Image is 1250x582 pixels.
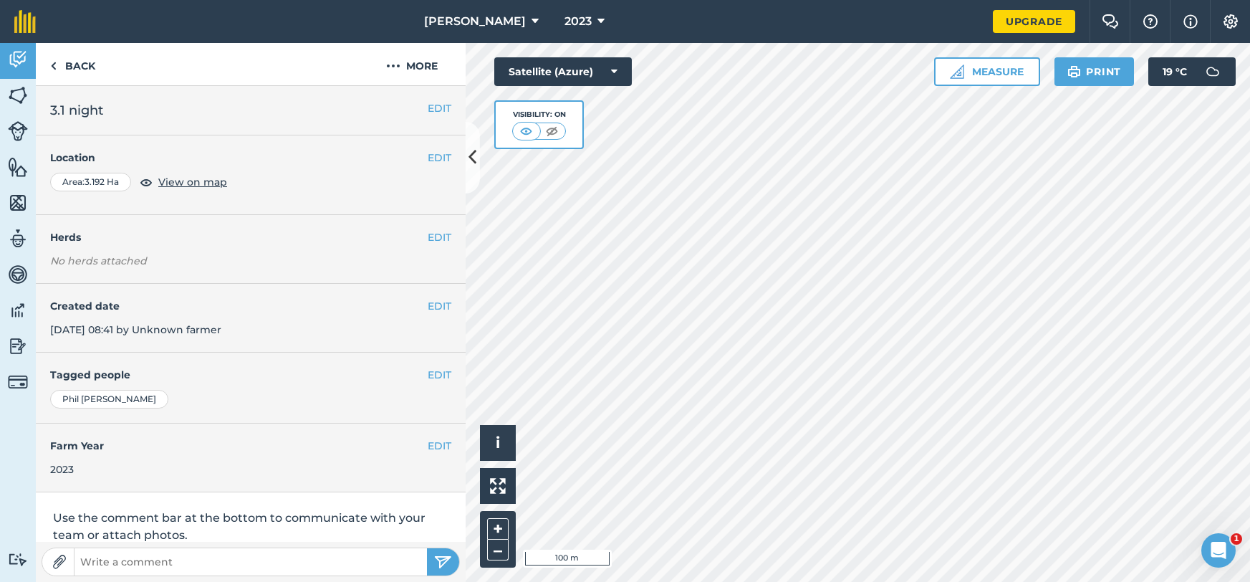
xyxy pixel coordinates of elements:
img: svg+xml;base64,PD94bWwgdmVyc2lvbj0iMS4wIiBlbmNvZGluZz0idXRmLTgiPz4KPCEtLSBHZW5lcmF0b3I6IEFkb2JlIE... [8,553,28,566]
img: svg+xml;base64,PHN2ZyB4bWxucz0iaHR0cDovL3d3dy53My5vcmcvMjAwMC9zdmciIHdpZHRoPSI5IiBoZWlnaHQ9IjI0Ii... [50,57,57,75]
div: Phil [PERSON_NAME] [50,390,168,409]
button: More [358,43,466,85]
button: EDIT [428,229,451,245]
img: A cog icon [1222,14,1239,29]
img: svg+xml;base64,PD94bWwgdmVyc2lvbj0iMS4wIiBlbmNvZGluZz0idXRmLTgiPz4KPCEtLSBHZW5lcmF0b3I6IEFkb2JlIE... [8,372,28,392]
h4: Farm Year [50,438,451,454]
img: svg+xml;base64,PHN2ZyB4bWxucz0iaHR0cDovL3d3dy53My5vcmcvMjAwMC9zdmciIHdpZHRoPSIxOSIgaGVpZ2h0PSIyNC... [1067,63,1081,80]
h2: 3.1 night [50,100,451,120]
img: svg+xml;base64,PD94bWwgdmVyc2lvbj0iMS4wIiBlbmNvZGluZz0idXRmLTgiPz4KPCEtLSBHZW5lcmF0b3I6IEFkb2JlIE... [8,335,28,357]
div: Area : 3.192 Ha [50,173,131,191]
button: View on map [140,173,227,191]
a: Back [36,43,110,85]
span: 19 ° C [1163,57,1187,86]
em: No herds attached [50,253,466,269]
img: svg+xml;base64,PHN2ZyB4bWxucz0iaHR0cDovL3d3dy53My5vcmcvMjAwMC9zdmciIHdpZHRoPSI1NiIgaGVpZ2h0PSI2MC... [8,192,28,214]
h4: Location [50,150,451,166]
button: EDIT [428,100,451,116]
img: svg+xml;base64,PD94bWwgdmVyc2lvbj0iMS4wIiBlbmNvZGluZz0idXRmLTgiPz4KPCEtLSBHZW5lcmF0b3I6IEFkb2JlIE... [8,121,28,141]
img: svg+xml;base64,PD94bWwgdmVyc2lvbj0iMS4wIiBlbmNvZGluZz0idXRmLTgiPz4KPCEtLSBHZW5lcmF0b3I6IEFkb2JlIE... [8,49,28,70]
span: i [496,434,500,452]
img: A question mark icon [1142,14,1159,29]
a: Upgrade [993,10,1075,33]
span: [PERSON_NAME] [424,13,526,30]
button: 19 °C [1148,57,1236,86]
div: Visibility: On [512,109,567,120]
button: EDIT [428,298,451,314]
button: i [480,425,516,461]
img: svg+xml;base64,PHN2ZyB4bWxucz0iaHR0cDovL3d3dy53My5vcmcvMjAwMC9zdmciIHdpZHRoPSI1MCIgaGVpZ2h0PSI0MC... [517,124,535,138]
div: [DATE] 08:41 by Unknown farmer [36,284,466,353]
button: Print [1054,57,1135,86]
div: 2023 [50,462,451,477]
button: EDIT [428,438,451,454]
button: EDIT [428,367,451,383]
img: fieldmargin Logo [14,10,36,33]
img: svg+xml;base64,PHN2ZyB4bWxucz0iaHR0cDovL3d3dy53My5vcmcvMjAwMC9zdmciIHdpZHRoPSI1NiIgaGVpZ2h0PSI2MC... [8,85,28,106]
img: svg+xml;base64,PHN2ZyB4bWxucz0iaHR0cDovL3d3dy53My5vcmcvMjAwMC9zdmciIHdpZHRoPSI1NiIgaGVpZ2h0PSI2MC... [8,156,28,178]
iframe: Intercom live chat [1201,533,1236,568]
h4: Created date [50,298,451,314]
img: Paperclip icon [52,555,67,569]
img: Ruler icon [950,65,964,79]
span: 2023 [564,13,592,30]
img: svg+xml;base64,PHN2ZyB4bWxucz0iaHR0cDovL3d3dy53My5vcmcvMjAwMC9zdmciIHdpZHRoPSIxOCIgaGVpZ2h0PSIyNC... [140,173,153,191]
img: svg+xml;base64,PD94bWwgdmVyc2lvbj0iMS4wIiBlbmNvZGluZz0idXRmLTgiPz4KPCEtLSBHZW5lcmF0b3I6IEFkb2JlIE... [1198,57,1227,86]
p: Use the comment bar at the bottom to communicate with your team or attach photos. [53,510,448,544]
span: View on map [158,174,227,190]
img: svg+xml;base64,PHN2ZyB4bWxucz0iaHR0cDovL3d3dy53My5vcmcvMjAwMC9zdmciIHdpZHRoPSI1MCIgaGVpZ2h0PSI0MC... [543,124,561,138]
img: svg+xml;base64,PD94bWwgdmVyc2lvbj0iMS4wIiBlbmNvZGluZz0idXRmLTgiPz4KPCEtLSBHZW5lcmF0b3I6IEFkb2JlIE... [8,228,28,249]
img: svg+xml;base64,PD94bWwgdmVyc2lvbj0iMS4wIiBlbmNvZGluZz0idXRmLTgiPz4KPCEtLSBHZW5lcmF0b3I6IEFkb2JlIE... [8,300,28,321]
button: + [487,518,509,540]
button: Measure [934,57,1040,86]
button: Satellite (Azure) [494,57,632,86]
button: EDIT [428,150,451,166]
img: svg+xml;base64,PHN2ZyB4bWxucz0iaHR0cDovL3d3dy53My5vcmcvMjAwMC9zdmciIHdpZHRoPSIyMCIgaGVpZ2h0PSIyNC... [386,57,400,75]
h4: Tagged people [50,367,451,383]
input: Write a comment [74,552,427,572]
h4: Herds [50,229,466,245]
span: 1 [1231,533,1242,545]
img: svg+xml;base64,PHN2ZyB4bWxucz0iaHR0cDovL3d3dy53My5vcmcvMjAwMC9zdmciIHdpZHRoPSIxNyIgaGVpZ2h0PSIxNy... [1183,13,1198,30]
button: – [487,540,509,560]
img: Two speech bubbles overlapping with the left bubble in the forefront [1102,14,1119,29]
img: svg+xml;base64,PHN2ZyB4bWxucz0iaHR0cDovL3d3dy53My5vcmcvMjAwMC9zdmciIHdpZHRoPSIyNSIgaGVpZ2h0PSIyNC... [434,553,452,571]
img: Four arrows, one pointing top left, one top right, one bottom right and the last bottom left [490,478,506,494]
img: svg+xml;base64,PD94bWwgdmVyc2lvbj0iMS4wIiBlbmNvZGluZz0idXRmLTgiPz4KPCEtLSBHZW5lcmF0b3I6IEFkb2JlIE... [8,264,28,285]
